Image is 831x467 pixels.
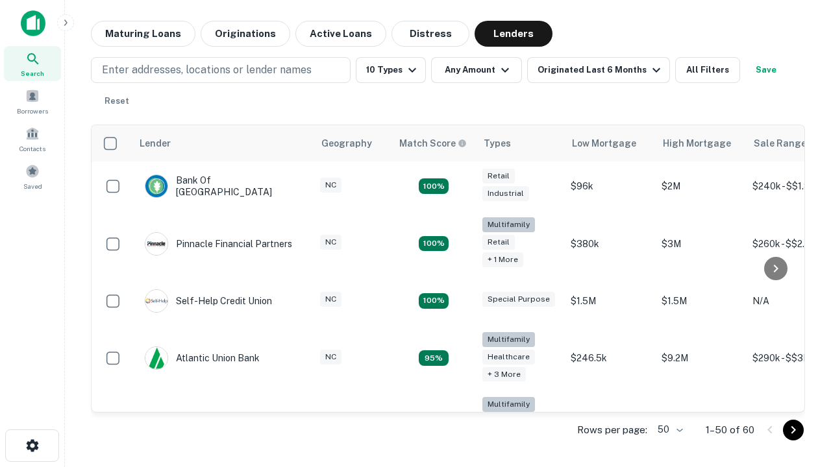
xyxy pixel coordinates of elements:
td: $96k [564,162,655,211]
a: Contacts [4,121,61,156]
button: Any Amount [431,57,522,83]
button: Enter addresses, locations or lender names [91,57,351,83]
img: picture [145,175,167,197]
div: 50 [652,420,685,439]
h6: Match Score [399,136,464,150]
div: Capitalize uses an advanced AI algorithm to match your search with the best lender. The match sco... [399,136,467,150]
div: The Fidelity Bank [145,412,250,435]
td: $246.5k [564,326,655,391]
div: Matching Properties: 15, hasApolloMatch: undefined [419,178,449,194]
button: All Filters [675,57,740,83]
button: Save your search to get updates of matches that match your search criteria. [745,57,787,83]
img: capitalize-icon.png [21,10,45,36]
img: picture [145,290,167,312]
th: Low Mortgage [564,125,655,162]
p: Rows per page: [577,422,647,438]
div: Multifamily [482,332,535,347]
div: Atlantic Union Bank [145,346,260,370]
img: picture [145,233,167,255]
div: Multifamily [482,217,535,232]
div: Low Mortgage [572,136,636,151]
div: Sale Range [754,136,806,151]
img: picture [145,347,167,369]
div: Healthcare [482,350,535,365]
div: Retail [482,235,515,250]
td: $3M [655,211,746,276]
div: Retail [482,169,515,184]
button: Go to next page [783,420,804,440]
div: NC [320,178,341,193]
span: Saved [23,181,42,191]
p: 1–50 of 60 [706,422,754,438]
span: Search [21,68,44,78]
button: 10 Types [356,57,426,83]
div: Lender [140,136,171,151]
td: $1.5M [655,276,746,326]
td: $246k [564,390,655,456]
th: High Mortgage [655,125,746,162]
div: Bank Of [GEOGRAPHIC_DATA] [145,174,301,198]
button: Reset [96,88,138,114]
td: $2M [655,162,746,211]
p: Enter addresses, locations or lender names [102,62,312,78]
span: Contacts [19,143,45,154]
td: $3.2M [655,390,746,456]
td: $380k [564,211,655,276]
div: Self-help Credit Union [145,289,272,313]
th: Capitalize uses an advanced AI algorithm to match your search with the best lender. The match sco... [391,125,476,162]
a: Saved [4,159,61,194]
div: Originated Last 6 Months [538,62,664,78]
th: Types [476,125,564,162]
div: NC [320,235,341,250]
button: Originated Last 6 Months [527,57,670,83]
div: Special Purpose [482,292,555,307]
span: Borrowers [17,106,48,116]
iframe: Chat Widget [766,322,831,384]
div: NC [320,292,341,307]
div: Geography [321,136,372,151]
a: Search [4,46,61,81]
div: Matching Properties: 17, hasApolloMatch: undefined [419,236,449,252]
button: Lenders [475,21,552,47]
div: Multifamily [482,397,535,412]
div: High Mortgage [663,136,731,151]
a: Borrowers [4,84,61,119]
th: Lender [132,125,314,162]
div: + 1 more [482,252,523,267]
div: Pinnacle Financial Partners [145,232,292,256]
td: $1.5M [564,276,655,326]
div: Types [484,136,511,151]
button: Originations [201,21,290,47]
div: + 3 more [482,367,526,382]
div: Matching Properties: 9, hasApolloMatch: undefined [419,350,449,366]
div: NC [320,350,341,365]
div: Industrial [482,186,529,201]
button: Active Loans [295,21,386,47]
button: Maturing Loans [91,21,195,47]
button: Distress [391,21,469,47]
div: Matching Properties: 11, hasApolloMatch: undefined [419,293,449,309]
td: $9.2M [655,326,746,391]
th: Geography [314,125,391,162]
